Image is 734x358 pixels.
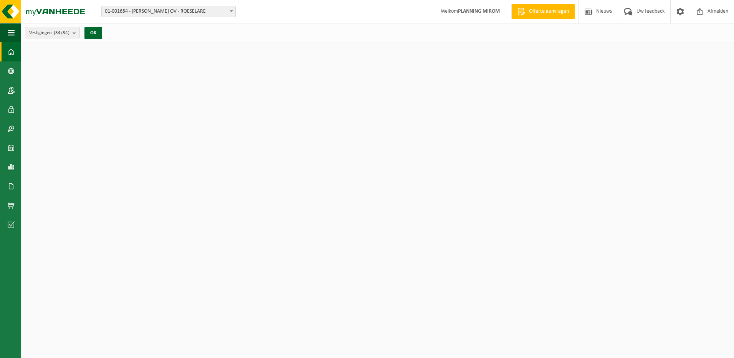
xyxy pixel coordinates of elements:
[102,6,235,17] span: 01-001654 - MIROM ROESELARE OV - ROESELARE
[527,8,571,15] span: Offerte aanvragen
[54,30,69,35] count: (34/34)
[25,27,80,38] button: Vestigingen(34/34)
[511,4,575,19] a: Offerte aanvragen
[29,27,69,39] span: Vestigingen
[84,27,102,39] button: OK
[101,6,236,17] span: 01-001654 - MIROM ROESELARE OV - ROESELARE
[458,8,500,14] strong: PLANNING MIROM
